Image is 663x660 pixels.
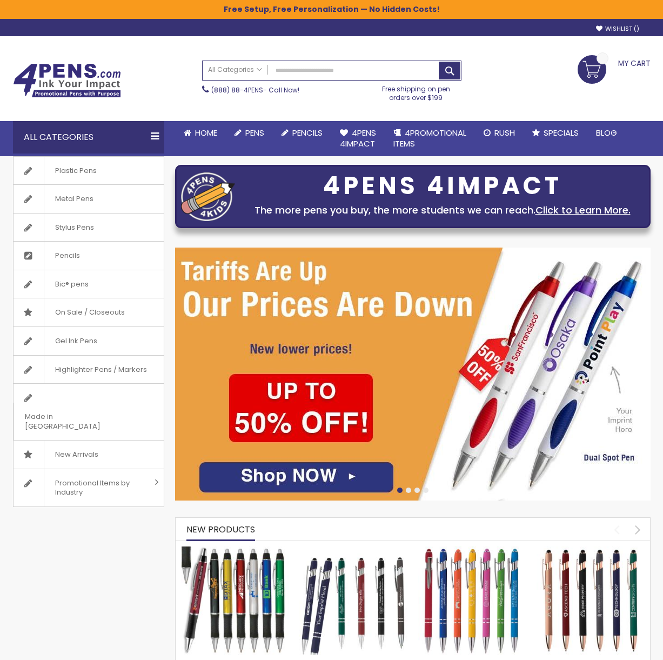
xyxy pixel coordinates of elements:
a: 4Pens4impact [331,121,385,156]
span: Pens [245,127,264,138]
span: Specials [544,127,579,138]
span: 4PROMOTIONAL ITEMS [393,127,466,149]
img: Ellipse Softy Brights with Stylus Pen - Laser [418,546,526,655]
a: New Arrivals [14,441,164,469]
div: prev [607,520,626,539]
span: Pencils [44,242,91,270]
a: Ellipse Softy Brights with Stylus Pen - Laser [418,546,526,555]
div: next [628,520,647,539]
a: Highlighter Pens / Markers [14,356,164,384]
a: Blog [587,121,626,145]
span: All Categories [208,65,262,74]
img: Custom Soft Touch Metal Pen - Stylus Top [299,546,407,655]
a: Stylus Pens [14,214,164,242]
a: On Sale / Closeouts [14,298,164,326]
span: - Call Now! [211,85,299,95]
a: Pens [226,121,273,145]
a: 4PROMOTIONALITEMS [385,121,475,156]
a: Metal Pens [14,185,164,213]
img: Ellipse Softy Rose Gold Classic with Stylus Pen - Silver Laser [537,546,645,655]
img: The Barton Custom Pens Special Offer [181,546,289,655]
a: Plastic Pens [14,157,164,185]
a: Click to Learn More. [535,203,631,217]
a: Specials [524,121,587,145]
a: Promotional Items by Industry [14,469,164,506]
span: Rush [494,127,515,138]
a: Home [175,121,226,145]
div: 4PENS 4IMPACT [240,175,645,197]
div: All Categories [13,121,164,154]
a: Custom Soft Touch Metal Pen - Stylus Top [299,546,407,555]
span: On Sale / Closeouts [44,298,136,326]
span: Metal Pens [44,185,104,213]
span: Highlighter Pens / Markers [44,356,158,384]
a: The Barton Custom Pens Special Offer [181,546,289,555]
img: 4Pens Custom Pens and Promotional Products [13,63,121,98]
span: Stylus Pens [44,214,105,242]
span: Promotional Items by Industry [44,469,151,506]
a: Rush [475,121,524,145]
img: four_pen_logo.png [181,172,235,221]
span: Gel Ink Pens [44,327,108,355]
a: (888) 88-4PENS [211,85,263,95]
div: The more pens you buy, the more students we can reach. [240,203,645,218]
span: Plastic Pens [44,157,108,185]
a: Pencils [14,242,164,270]
a: All Categories [203,61,267,79]
span: Bic® pens [44,270,99,298]
img: /cheap-promotional-products.html [175,248,651,501]
a: Made in [GEOGRAPHIC_DATA] [14,384,164,440]
span: New Arrivals [44,441,109,469]
span: New Products [186,523,255,536]
span: Blog [596,127,617,138]
span: Home [195,127,217,138]
span: Made in [GEOGRAPHIC_DATA] [14,403,137,440]
a: Wishlist [596,25,639,33]
a: Pencils [273,121,331,145]
div: Free shipping on pen orders over $199 [371,81,461,102]
span: Pencils [292,127,323,138]
a: Bic® pens [14,270,164,298]
span: 4Pens 4impact [340,127,376,149]
a: Ellipse Softy Rose Gold Classic with Stylus Pen - Silver Laser [537,546,645,555]
a: Gel Ink Pens [14,327,164,355]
